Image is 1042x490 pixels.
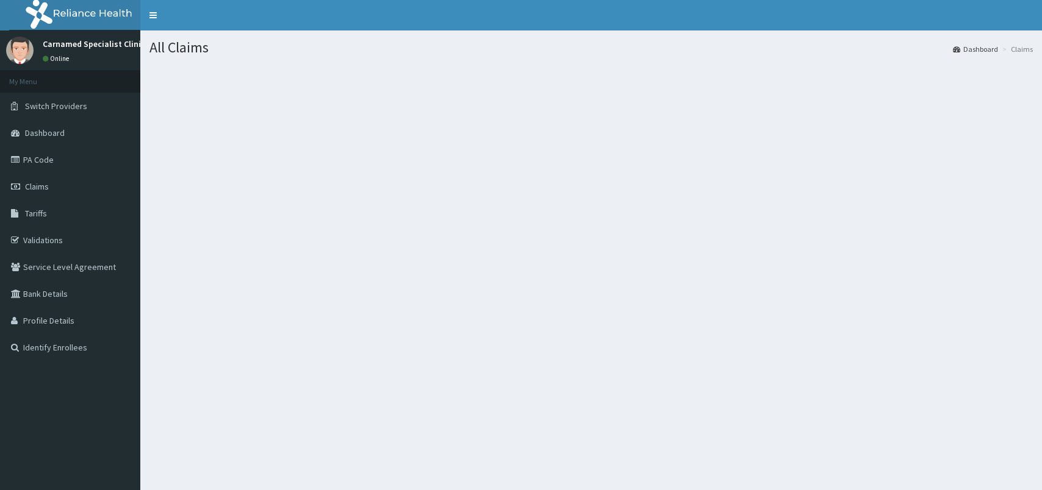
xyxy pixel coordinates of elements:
[6,37,34,64] img: User Image
[149,40,1033,55] h1: All Claims
[43,40,145,48] p: Carnamed Specialist Clinic
[953,44,998,54] a: Dashboard
[999,44,1033,54] li: Claims
[25,101,87,112] span: Switch Providers
[25,127,65,138] span: Dashboard
[25,181,49,192] span: Claims
[43,54,72,63] a: Online
[25,208,47,219] span: Tariffs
